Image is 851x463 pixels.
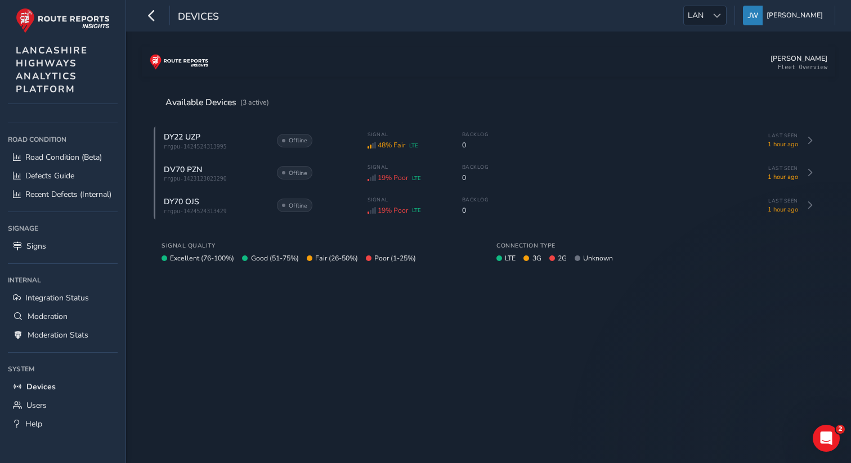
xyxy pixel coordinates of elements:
span: Users [26,400,47,411]
div: Internal [8,272,118,289]
button: [PERSON_NAME] [743,6,827,25]
a: Integration Status [8,289,118,307]
span: Backlog [462,196,489,203]
span: 19% Poor [378,206,408,215]
span: 2G [558,254,567,263]
span: LANCASHIRE HIGHWAYS ANALYTICS PLATFORM [16,44,88,96]
span: Fair (26-50%) [315,254,358,263]
span: Poor (1-25%) [374,254,416,263]
a: Road Condition (Beta) [8,148,118,167]
span: DY70 OJS [164,196,199,207]
span: 0 [462,173,489,182]
span: Offline [289,136,307,145]
span: 0 [462,206,489,215]
span: Backlog [462,131,489,138]
span: Devices [178,10,219,25]
span: Backlog [462,164,489,170]
img: rr logo [16,8,110,33]
span: Signal [368,164,446,170]
span: rrgpu-1423123023290 [164,176,265,182]
img: rr logo [150,54,208,70]
span: Signal [368,131,446,138]
a: Moderation Stats [8,326,118,344]
span: LTE [409,142,418,149]
span: 1 hour ago [742,205,798,214]
span: Last Seen [742,197,798,204]
span: Excellent (76-100%) [170,254,234,263]
img: diamond-layout [743,6,763,25]
div: Connection Type [496,241,816,250]
span: Offline [289,169,307,177]
span: 3G [532,254,541,263]
span: Defects Guide [25,170,74,181]
span: Last Seen [742,165,798,172]
span: Integration Status [25,293,89,303]
span: Moderation Stats [28,330,88,340]
a: Defects Guide [8,167,118,185]
span: 48% Fair [378,141,405,150]
span: rrgpu-1424524313429 [164,208,265,214]
span: Devices [26,381,56,392]
span: LAN [684,6,707,25]
a: Help [8,415,118,433]
div: Signal Quality [162,241,481,250]
span: Moderation [28,311,68,322]
span: 1 hour ago [742,173,798,181]
span: Unknown [583,254,613,263]
span: DY22 UZP [164,132,200,142]
span: rrgpu-1424524313995 [164,143,265,150]
span: Signs [26,241,46,251]
a: Devices [8,377,118,396]
span: (3 active) [240,98,269,107]
div: Road Condition [8,131,118,148]
div: Fleet Overview [777,64,827,70]
span: Last Seen [742,132,798,139]
span: Help [25,419,42,429]
span: 0 [462,141,489,150]
span: LTE [412,174,421,182]
span: Offline [289,201,307,210]
span: Recent Defects (Internal) [25,189,111,200]
div: Available Devices [165,96,269,109]
div: Signage [8,220,118,237]
span: Signal [368,196,446,203]
a: Signs [8,237,118,255]
span: 1 hour ago [742,140,798,149]
span: 19% Poor [378,173,408,182]
span: DV70 PZN [164,164,202,175]
iframe: Intercom live chat [813,425,840,452]
span: Good (51-75%) [251,254,299,263]
div: [PERSON_NAME] [771,53,827,63]
a: Moderation [8,307,118,326]
span: 2 [836,425,845,434]
a: Recent Defects (Internal) [8,185,118,204]
span: [PERSON_NAME] [767,6,823,25]
div: System [8,361,118,377]
span: LTE [412,206,421,214]
a: Users [8,396,118,415]
span: Road Condition (Beta) [25,152,102,163]
span: LTE [505,254,516,263]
